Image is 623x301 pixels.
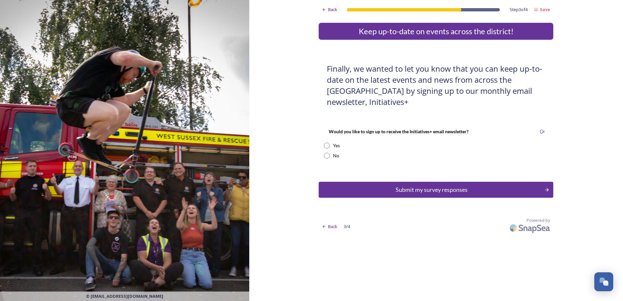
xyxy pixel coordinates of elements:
div: Submit my survey responses [322,185,541,194]
span: Powered by [527,217,550,223]
img: SnapSea Logo [508,220,553,236]
div: No [333,152,339,159]
div: Keep up-to-date on events across the district! [321,25,551,37]
button: Open Chat [594,272,613,291]
span: Back [328,223,337,230]
div: Yes [333,142,340,149]
span: Back [328,7,337,13]
span: 3 / 4 [344,223,350,230]
h2: Finally, we wanted to let you know that you can keep up-to-date on the latest events and news fro... [327,63,545,107]
button: Continue [319,182,553,198]
span: © [EMAIL_ADDRESS][DOMAIN_NAME] [86,293,163,299]
strong: Would you like to sign up to receive the Initiatives+ email newsletter? [329,129,469,134]
strong: Save [540,7,550,12]
span: Step 3 of 4 [510,7,528,13]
